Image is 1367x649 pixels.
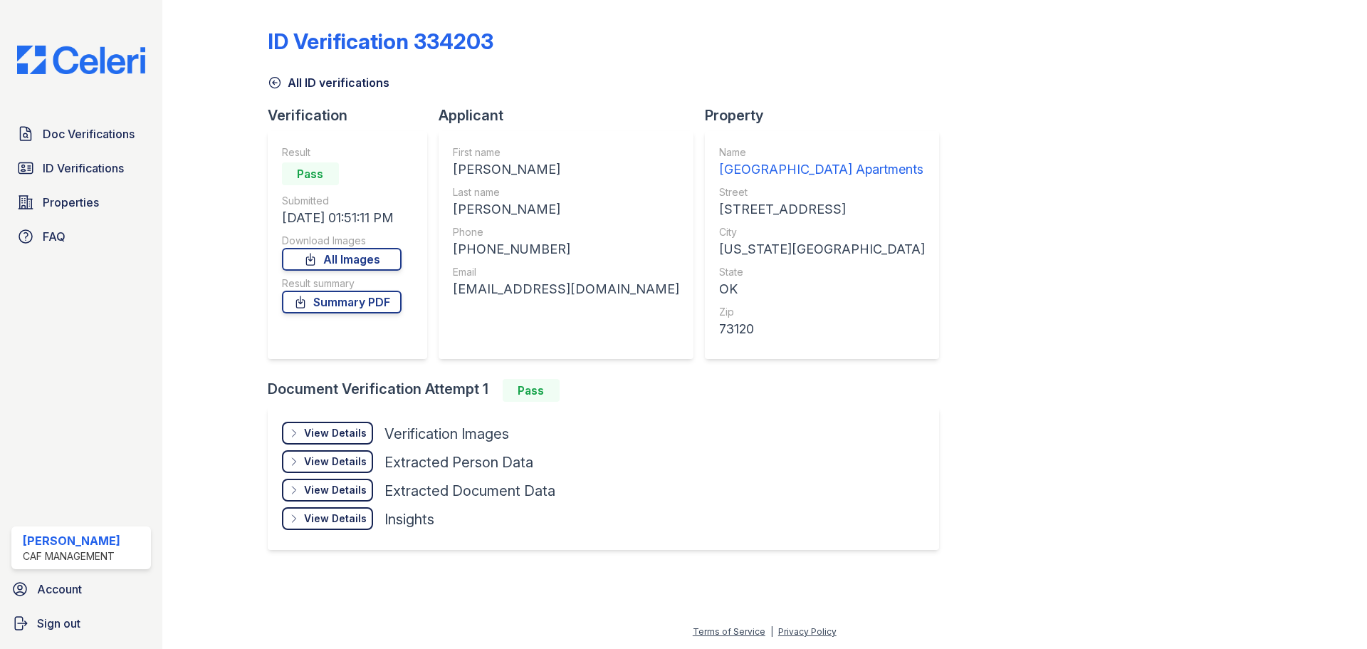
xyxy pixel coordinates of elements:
div: Name [719,145,925,160]
a: Account [6,575,157,603]
span: Doc Verifications [43,125,135,142]
div: Extracted Document Data [384,481,555,501]
div: Applicant [439,105,705,125]
span: Sign out [37,615,80,632]
div: [PHONE_NUMBER] [453,239,679,259]
img: CE_Logo_Blue-a8612792a0a2168367f1c8372b55b34899dd931a85d93a1a3d3e32e68fde9ad4.png [6,46,157,74]
span: ID Verifications [43,160,124,177]
span: Properties [43,194,99,211]
div: Submitted [282,194,402,208]
a: Properties [11,188,151,217]
a: All ID verifications [268,74,389,91]
div: Insights [384,509,434,529]
div: Download Images [282,234,402,248]
div: [PERSON_NAME] [453,160,679,180]
div: ID Verification 334203 [268,28,493,54]
span: FAQ [43,228,66,245]
a: All Images [282,248,402,271]
div: OK [719,279,925,299]
div: 73120 [719,319,925,339]
div: [GEOGRAPHIC_DATA] Apartments [719,160,925,180]
div: View Details [304,512,367,526]
div: [US_STATE][GEOGRAPHIC_DATA] [719,239,925,259]
div: [DATE] 01:51:11 PM [282,208,402,228]
div: [PERSON_NAME] [453,199,679,219]
div: Property [705,105,950,125]
span: Account [37,581,82,598]
div: View Details [304,483,367,497]
div: City [719,225,925,239]
iframe: chat widget [1307,592,1353,635]
div: Email [453,265,679,279]
div: Result summary [282,276,402,291]
a: Terms of Service [693,626,765,637]
div: Verification [268,105,439,125]
a: Sign out [6,609,157,638]
div: State [719,265,925,279]
div: CAF Management [23,549,120,564]
div: [STREET_ADDRESS] [719,199,925,219]
div: | [770,626,773,637]
div: Document Verification Attempt 1 [268,379,950,402]
div: [PERSON_NAME] [23,532,120,549]
div: Result [282,145,402,160]
a: ID Verifications [11,154,151,182]
a: Privacy Policy [778,626,837,637]
a: Summary PDF [282,291,402,313]
div: Phone [453,225,679,239]
div: Verification Images [384,424,509,444]
div: Extracted Person Data [384,452,533,472]
a: FAQ [11,222,151,251]
a: Name [GEOGRAPHIC_DATA] Apartments [719,145,925,180]
div: Last name [453,185,679,199]
div: View Details [304,455,367,469]
div: First name [453,145,679,160]
div: Pass [282,162,339,185]
div: Pass [503,379,560,402]
div: [EMAIL_ADDRESS][DOMAIN_NAME] [453,279,679,299]
a: Doc Verifications [11,120,151,148]
div: Street [719,185,925,199]
div: View Details [304,426,367,440]
div: Zip [719,305,925,319]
